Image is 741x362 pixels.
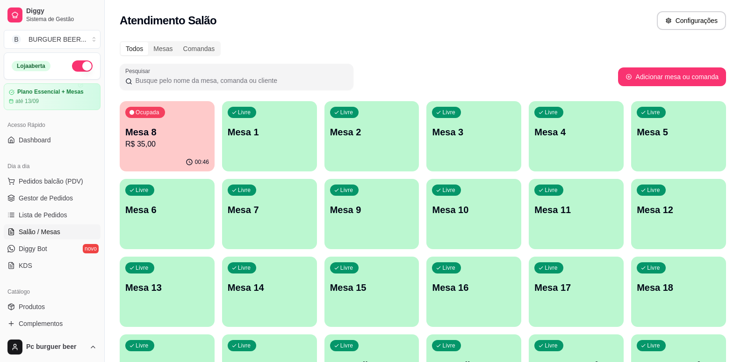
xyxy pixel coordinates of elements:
[12,61,50,71] div: Loja aberta
[432,203,516,216] p: Mesa 10
[442,186,455,194] p: Livre
[637,203,720,216] p: Mesa 12
[4,299,101,314] a: Produtos
[4,133,101,148] a: Dashboard
[631,101,726,171] button: LivreMesa 5
[17,89,84,96] article: Plano Essencial + Mesas
[125,126,209,139] p: Mesa 8
[120,179,215,249] button: LivreMesa 6
[647,186,660,194] p: Livre
[195,158,209,166] p: 00:46
[657,11,726,30] button: Configurações
[26,343,86,351] span: Pc burguer beer
[4,118,101,133] div: Acesso Rápido
[545,264,558,272] p: Livre
[340,342,353,349] p: Livre
[238,342,251,349] p: Livre
[136,186,149,194] p: Livre
[529,257,624,327] button: LivreMesa 17
[4,174,101,189] button: Pedidos balcão (PDV)
[340,264,353,272] p: Livre
[426,257,521,327] button: LivreMesa 16
[442,109,455,116] p: Livre
[426,179,521,249] button: LivreMesa 10
[4,241,101,256] a: Diggy Botnovo
[4,207,101,222] a: Lista de Pedidos
[120,13,216,28] h2: Atendimento Salão
[120,101,215,171] button: OcupadaMesa 8R$ 35,0000:46
[4,4,101,26] a: DiggySistema de Gestão
[19,210,67,220] span: Lista de Pedidos
[545,109,558,116] p: Livre
[618,67,726,86] button: Adicionar mesa ou comanda
[19,227,60,236] span: Salão / Mesas
[222,179,317,249] button: LivreMesa 7
[4,316,101,331] a: Complementos
[19,302,45,311] span: Produtos
[637,126,720,139] p: Mesa 5
[178,42,220,55] div: Comandas
[136,342,149,349] p: Livre
[238,186,251,194] p: Livre
[228,126,311,139] p: Mesa 1
[132,76,348,85] input: Pesquisar
[330,281,414,294] p: Mesa 15
[19,261,32,270] span: KDS
[4,83,101,110] a: Plano Essencial + Mesasaté 13/09
[125,281,209,294] p: Mesa 13
[12,35,21,44] span: B
[647,264,660,272] p: Livre
[29,35,86,44] div: BURGUER BEER ...
[228,203,311,216] p: Mesa 7
[432,281,516,294] p: Mesa 16
[222,257,317,327] button: LivreMesa 14
[534,203,618,216] p: Mesa 11
[125,139,209,150] p: R$ 35,00
[228,281,311,294] p: Mesa 14
[238,264,251,272] p: Livre
[534,126,618,139] p: Mesa 4
[545,342,558,349] p: Livre
[340,186,353,194] p: Livre
[631,179,726,249] button: LivreMesa 12
[529,101,624,171] button: LivreMesa 4
[432,126,516,139] p: Mesa 3
[19,319,63,328] span: Complementos
[136,109,159,116] p: Ocupada
[340,109,353,116] p: Livre
[647,109,660,116] p: Livre
[26,15,97,23] span: Sistema de Gestão
[125,67,153,75] label: Pesquisar
[238,109,251,116] p: Livre
[148,42,178,55] div: Mesas
[120,257,215,327] button: LivreMesa 13
[330,203,414,216] p: Mesa 9
[631,257,726,327] button: LivreMesa 18
[125,203,209,216] p: Mesa 6
[4,191,101,206] a: Gestor de Pedidos
[534,281,618,294] p: Mesa 17
[4,336,101,358] button: Pc burguer beer
[324,101,419,171] button: LivreMesa 2
[647,342,660,349] p: Livre
[637,281,720,294] p: Mesa 18
[19,244,47,253] span: Diggy Bot
[4,224,101,239] a: Salão / Mesas
[4,159,101,174] div: Dia a dia
[222,101,317,171] button: LivreMesa 1
[19,177,83,186] span: Pedidos balcão (PDV)
[26,7,97,15] span: Diggy
[324,179,419,249] button: LivreMesa 9
[19,135,51,145] span: Dashboard
[324,257,419,327] button: LivreMesa 15
[330,126,414,139] p: Mesa 2
[4,258,101,273] a: KDS
[136,264,149,272] p: Livre
[529,179,624,249] button: LivreMesa 11
[19,193,73,203] span: Gestor de Pedidos
[4,284,101,299] div: Catálogo
[442,342,455,349] p: Livre
[15,97,39,105] article: até 13/09
[121,42,148,55] div: Todos
[4,30,101,49] button: Select a team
